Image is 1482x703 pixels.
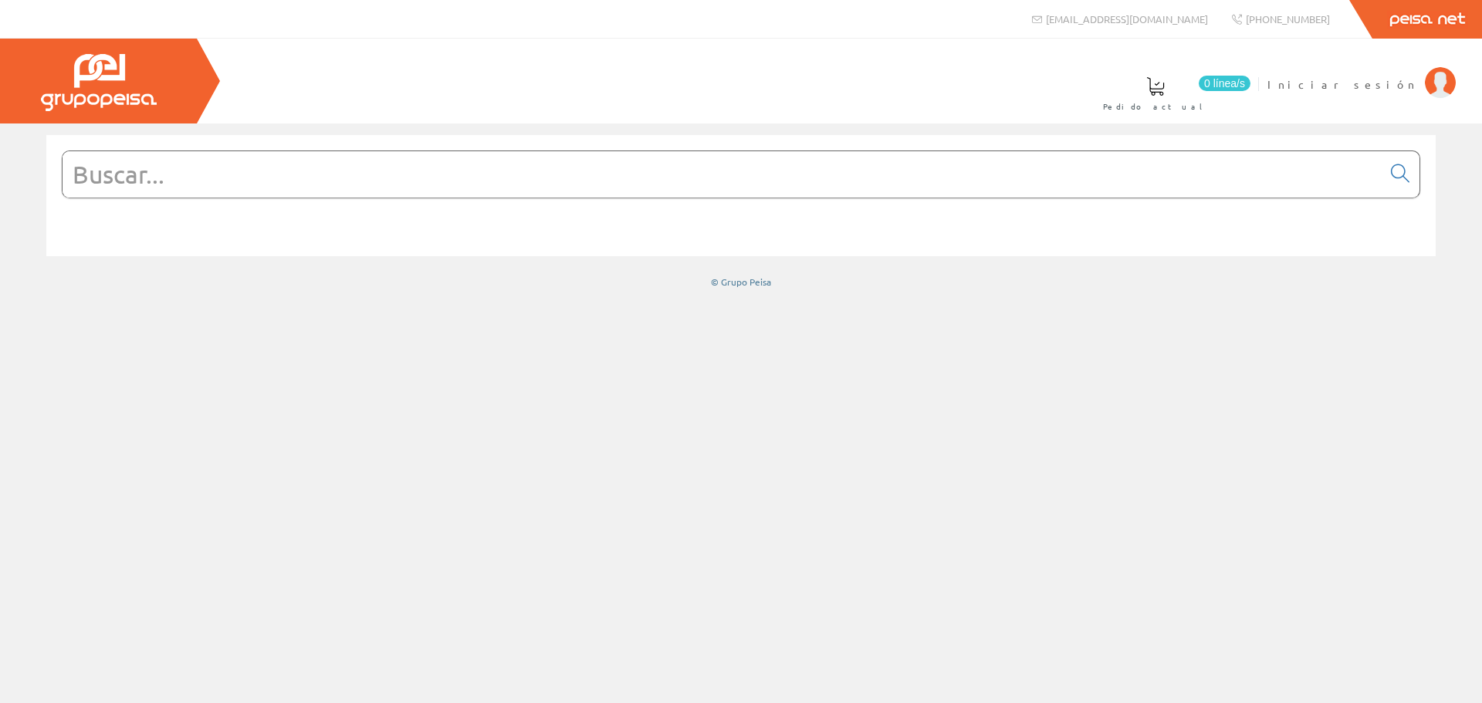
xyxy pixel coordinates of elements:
[41,54,157,111] img: Grupo Peisa
[1267,76,1417,92] span: Iniciar sesión
[1267,64,1456,79] a: Iniciar sesión
[1103,99,1208,114] span: Pedido actual
[46,275,1436,289] div: © Grupo Peisa
[1246,12,1330,25] span: [PHONE_NUMBER]
[1046,12,1208,25] span: [EMAIL_ADDRESS][DOMAIN_NAME]
[63,151,1382,198] input: Buscar...
[1199,76,1250,91] span: 0 línea/s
